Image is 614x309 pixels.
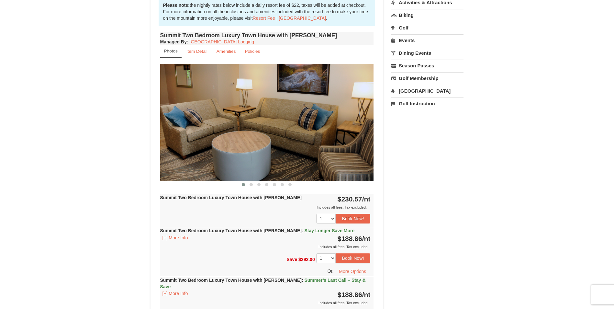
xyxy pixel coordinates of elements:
[328,268,334,273] span: Or,
[160,45,182,58] a: Photos
[186,49,207,54] small: Item Detail
[286,257,297,262] span: Save
[160,228,355,233] strong: Summit Two Bedroom Luxury Town House with [PERSON_NAME]
[240,45,264,58] a: Policies
[160,290,190,297] button: [+] More Info
[336,253,371,263] button: Book Now!
[391,22,463,34] a: Golf
[335,267,370,276] button: More Options
[160,39,187,44] span: Managed By
[302,228,303,233] span: :
[160,278,366,289] span: Summer’s Last Call – Stay & Save
[160,195,302,200] strong: Summit Two Bedroom Luxury Town House with [PERSON_NAME]
[391,97,463,109] a: Golf Instruction
[212,45,240,58] a: Amenities
[160,244,371,250] div: Includes all fees. Tax excluded.
[182,45,212,58] a: Item Detail
[362,235,371,242] span: /nt
[160,32,374,39] h4: Summit Two Bedroom Luxury Town House with [PERSON_NAME]
[362,291,371,298] span: /nt
[362,195,371,203] span: /nt
[391,60,463,72] a: Season Passes
[253,16,326,21] a: Resort Fee | [GEOGRAPHIC_DATA]
[302,278,303,283] span: :
[298,257,315,262] span: $292.00
[190,39,254,44] a: [GEOGRAPHIC_DATA] Lodging
[391,34,463,46] a: Events
[217,49,236,54] small: Amenities
[160,300,371,306] div: Includes all fees. Tax excluded.
[160,204,371,211] div: Includes all fees. Tax excluded.
[391,9,463,21] a: Biking
[160,234,190,241] button: [+] More Info
[391,72,463,84] a: Golf Membership
[304,228,354,233] span: Stay Longer Save More
[338,195,371,203] strong: $230.57
[338,235,362,242] span: $188.86
[338,291,362,298] span: $188.86
[164,49,178,53] small: Photos
[160,64,374,181] img: 18876286-202-fb468a36.png
[160,39,188,44] strong: :
[160,278,366,289] strong: Summit Two Bedroom Luxury Town House with [PERSON_NAME]
[163,3,190,8] strong: Please note:
[245,49,260,54] small: Policies
[391,47,463,59] a: Dining Events
[336,214,371,223] button: Book Now!
[391,85,463,97] a: [GEOGRAPHIC_DATA]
